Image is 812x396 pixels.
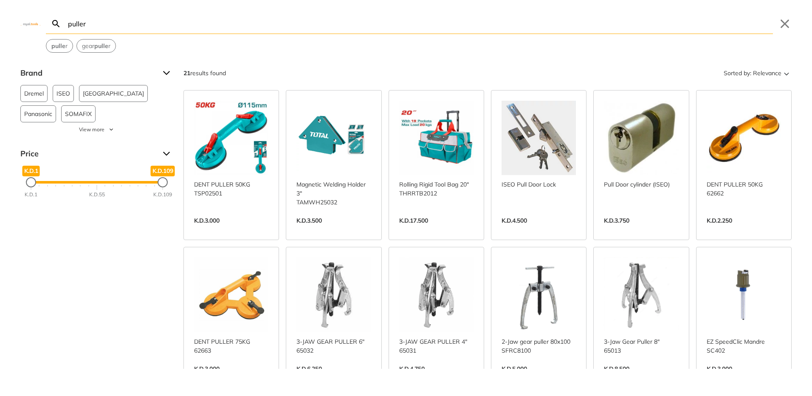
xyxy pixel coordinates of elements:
[79,126,104,133] span: View more
[778,17,792,31] button: Close
[183,69,190,77] strong: 21
[20,85,48,102] button: Dremel
[24,106,52,122] span: Panasonic
[61,105,96,122] button: SOMAFIX
[25,191,37,198] div: K.D.1
[51,42,68,51] span: r
[77,40,116,52] button: Select suggestion: gear puller
[66,14,773,34] input: Search…
[51,19,61,29] svg: Search
[153,191,172,198] div: K.D.109
[53,85,74,102] button: ISEO
[158,177,168,187] div: Maximum Price
[83,85,144,102] span: [GEOGRAPHIC_DATA]
[26,177,36,187] div: Minimum Price
[20,22,41,25] img: Close
[753,66,781,80] span: Relevance
[20,126,173,133] button: View more
[94,42,108,50] strong: pulle
[79,85,148,102] button: [GEOGRAPHIC_DATA]
[781,68,792,78] svg: Sort
[76,39,116,53] div: Suggestion: gear puller
[24,85,44,102] span: Dremel
[56,85,70,102] span: ISEO
[89,191,105,198] div: K.D.55
[65,106,92,122] span: SOMAFIX
[20,147,156,161] span: Price
[82,42,110,51] span: gear r
[51,42,65,50] strong: pulle
[20,66,156,80] span: Brand
[20,105,56,122] button: Panasonic
[722,66,792,80] button: Sorted by:Relevance Sort
[46,40,73,52] button: Select suggestion: puller
[183,66,226,80] div: results found
[46,39,73,53] div: Suggestion: puller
